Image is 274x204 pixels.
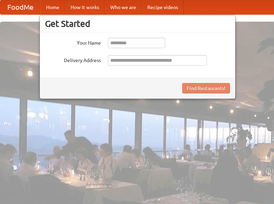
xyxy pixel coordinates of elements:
[142,0,184,14] a: Recipe videos
[45,38,101,46] label: Your Name
[65,0,105,14] a: How it works
[40,0,65,14] a: Home
[45,18,230,29] h3: Get Started
[182,83,230,93] button: Find Restaurants!
[45,55,101,64] label: Delivery Address
[0,0,40,14] a: FoodMe
[105,0,142,14] a: Who we are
